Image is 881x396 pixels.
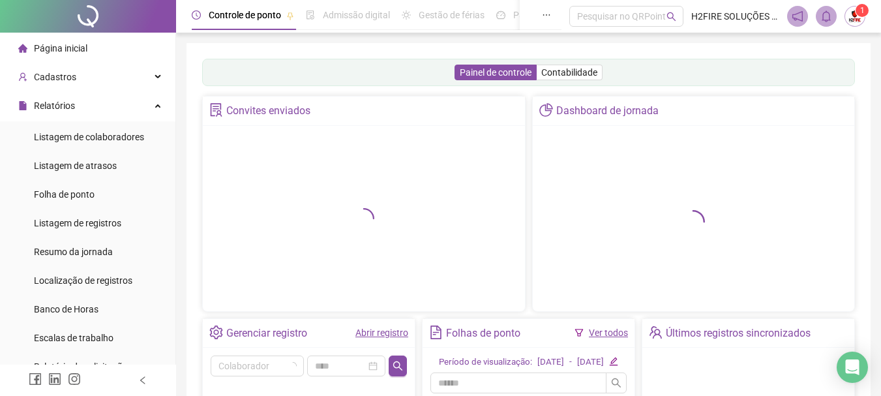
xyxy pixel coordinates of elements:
[575,328,584,337] span: filter
[460,67,531,78] span: Painel de controle
[68,373,81,386] span: instagram
[429,326,443,339] span: file-text
[666,322,811,344] div: Últimos registros sincronizados
[542,10,551,20] span: ellipsis
[18,44,27,53] span: home
[649,326,663,339] span: team
[680,209,706,235] span: loading
[845,7,865,26] img: 69477
[856,4,869,17] sup: Atualize o seu contato no menu Meus Dados
[589,327,628,338] a: Ver todos
[226,322,307,344] div: Gerenciar registro
[286,12,294,20] span: pushpin
[34,333,113,343] span: Escalas de trabalho
[18,72,27,82] span: user-add
[446,322,520,344] div: Folhas de ponto
[209,103,223,117] span: solution
[29,373,42,386] span: facebook
[34,275,132,286] span: Localização de registros
[34,218,121,228] span: Listagem de registros
[402,10,411,20] span: sun
[306,10,315,20] span: file-done
[323,10,390,20] span: Admissão digital
[496,10,505,20] span: dashboard
[34,160,117,171] span: Listagem de atrasos
[34,189,95,200] span: Folha de ponto
[577,356,604,369] div: [DATE]
[34,304,98,314] span: Banco de Horas
[226,100,310,122] div: Convites enviados
[352,207,375,230] span: loading
[541,67,597,78] span: Contabilidade
[691,9,779,23] span: H2FIRE SOLUÇÕES CONTRA INCÊNDIO
[34,132,144,142] span: Listagem de colaboradores
[34,72,76,82] span: Cadastros
[820,10,832,22] span: bell
[209,326,223,339] span: setting
[539,103,553,117] span: pie-chart
[439,356,532,369] div: Período de visualização:
[569,356,572,369] div: -
[513,10,564,20] span: Painel do DP
[34,100,75,111] span: Relatórios
[837,352,868,383] div: Open Intercom Messenger
[556,100,659,122] div: Dashboard de jornada
[192,10,201,20] span: clock-circle
[34,247,113,257] span: Resumo da jornada
[609,357,618,365] span: edit
[288,361,297,370] span: loading
[666,12,676,22] span: search
[18,101,27,110] span: file
[537,356,564,369] div: [DATE]
[48,373,61,386] span: linkedin
[34,43,87,53] span: Página inicial
[419,10,485,20] span: Gestão de férias
[792,10,803,22] span: notification
[611,378,621,388] span: search
[209,10,281,20] span: Controle de ponto
[393,361,403,371] span: search
[34,361,132,372] span: Relatório de solicitações
[860,6,865,15] span: 1
[355,327,408,338] a: Abrir registro
[138,376,147,385] span: left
